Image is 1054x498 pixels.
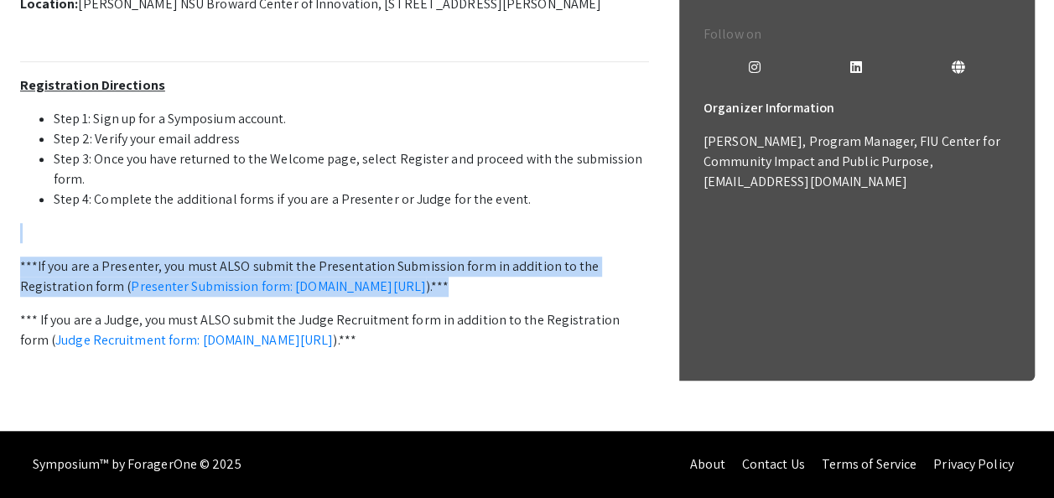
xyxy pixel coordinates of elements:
[54,149,649,189] li: Step 3: Once you have returned to the Welcome page, select Register and proceed with the submissi...
[741,455,804,473] a: Contact Us
[54,109,649,129] li: Step 1: Sign up for a Symposium account.
[704,132,1010,192] p: [PERSON_NAME], Program Manager, FIU Center for Community Impact and Public Purpose, [EMAIL_ADDRES...
[20,76,165,94] u: Registration Directions
[54,189,649,210] li: Step 4: Complete the additional forms if you are a Presenter or Judge for the event.
[54,129,649,149] li: Step 2: Verify your email address
[690,455,725,473] a: About
[704,91,1010,125] h6: Organizer Information
[131,278,426,295] a: Presenter Submission form: [DOMAIN_NAME][URL]
[20,310,649,350] p: *** If you are a Judge, you must ALSO submit the Judge Recruitment form in addition to the Regist...
[20,257,649,297] p: ***If you are a Presenter, you must ALSO submit the Presentation Submission form in addition to t...
[13,423,71,485] iframe: Chat
[933,455,1013,473] a: Privacy Policy
[33,431,241,498] div: Symposium™ by ForagerOne © 2025
[55,331,333,349] a: Judge Recruitment form: [DOMAIN_NAME][URL]
[704,24,1010,44] p: Follow on
[821,455,916,473] a: Terms of Service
